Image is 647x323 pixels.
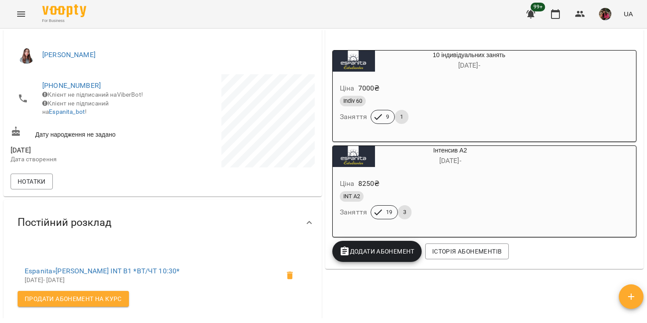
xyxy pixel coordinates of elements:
span: 99+ [531,3,545,11]
a: [PHONE_NUMBER] [42,81,101,90]
button: Додати Абонемент [332,241,422,262]
button: Menu [11,4,32,25]
h6: Заняття [340,111,367,123]
div: 10 індивідуальних занять [375,51,563,72]
img: Несвіт Єлізавета [18,46,35,64]
span: Історія абонементів [432,246,502,257]
span: Продати абонемент на Курс [25,294,122,304]
div: Інтенсив А2 [333,146,375,167]
span: [DATE] - [458,61,480,69]
button: Історія абонементів [425,243,509,259]
span: Клієнт не підписаний на ViberBot! [42,91,143,98]
span: 3 [398,208,412,216]
button: Продати абонемент на Курс [18,291,129,307]
span: Нотатки [18,176,46,187]
h6: Ціна [340,178,355,190]
div: Дату народження не задано [9,124,163,141]
a: Espanita»[PERSON_NAME] INT B1 *ВТ/ЧТ 10:30* [25,267,180,275]
span: INT А2 [340,192,364,200]
button: 10 індивідуальних занять[DATE]- Ціна7000₴Indiv 60Заняття91 [333,51,563,134]
button: Нотатки [11,174,53,189]
img: 7105fa523d679504fad829f6fcf794f1.JPG [599,8,611,20]
span: Indiv 60 [340,97,366,105]
a: Espanita_bot [49,108,85,115]
span: Постійний розклад [18,216,111,229]
h6: Ціна [340,82,355,94]
button: UA [620,6,636,22]
span: UA [624,9,633,18]
span: Додати Абонемент [339,246,415,257]
span: [DATE] [11,145,161,156]
span: 19 [381,208,397,216]
div: 10 індивідуальних занять [333,51,375,72]
div: Інтенсив А2 [375,146,525,167]
span: For Business [42,18,86,24]
p: Дата створення [11,155,161,164]
span: Клієнт не підписаний на ! [42,100,109,116]
img: Voopty Logo [42,4,86,17]
p: 7000 ₴ [358,83,380,94]
p: [DATE] - [DATE] [25,276,279,285]
span: [DATE] - [439,156,461,165]
span: Видалити клієнта з групи Соколенко INT B1 ВТ_ЧТ 10_30 для курсу Соколенко Д. INT B1 *ВТ/ЧТ 10:30*? [279,265,301,286]
span: 9 [381,113,394,121]
p: 8250 ₴ [358,178,380,189]
span: 1 [395,113,408,121]
button: Інтенсив А2[DATE]- Ціна8250₴INT А2Заняття193 [333,146,525,230]
div: Постійний розклад [4,200,322,245]
a: [PERSON_NAME] [42,51,96,59]
h6: Заняття [340,206,367,218]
